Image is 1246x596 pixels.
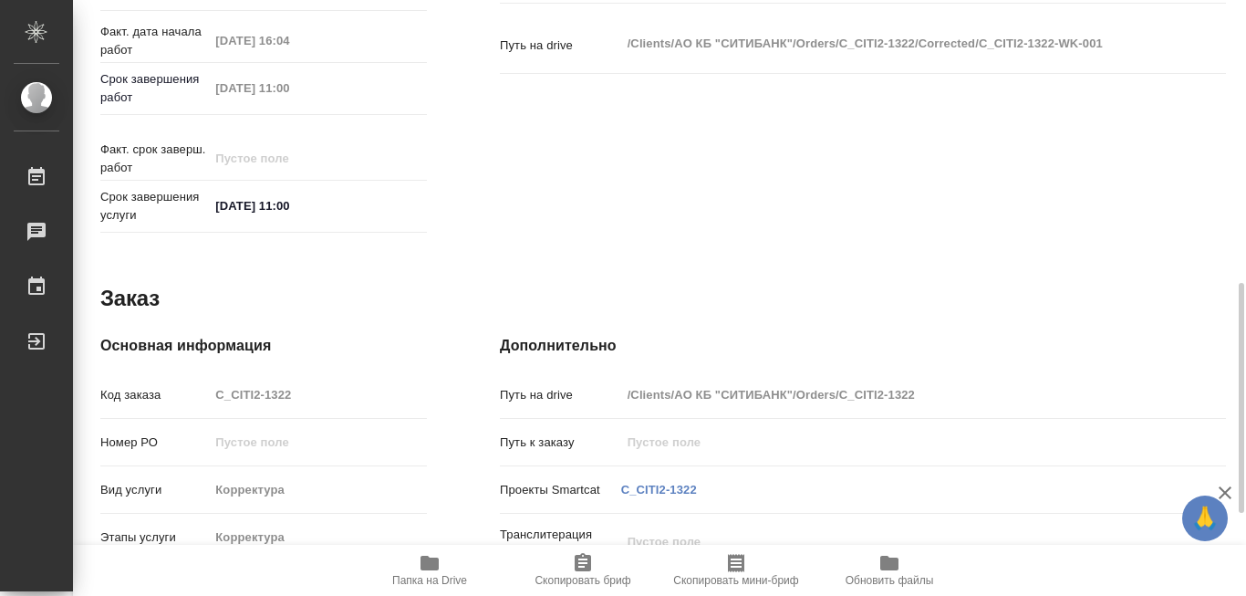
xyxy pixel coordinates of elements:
[500,386,621,404] p: Путь на drive
[100,481,209,499] p: Вид услуги
[392,574,467,587] span: Папка на Drive
[209,524,427,550] input: Пустое поле
[100,70,209,107] p: Срок завершения работ
[100,386,209,404] p: Код заказа
[1189,499,1220,538] span: 🙏
[100,23,209,59] p: Факт. дата начала работ
[100,284,160,313] h2: Заказ
[500,526,621,562] p: Транслитерация названий
[209,145,369,172] input: Пустое поле
[813,545,966,596] button: Обновить файлы
[659,545,813,596] button: Скопировать мини-бриф
[500,37,621,55] p: Путь на drive
[673,574,798,587] span: Скопировать мини-бриф
[500,335,1226,357] h4: Дополнительно
[209,193,369,219] input: ✎ Введи что-нибудь
[209,476,427,503] input: Пустое поле
[500,434,621,452] p: Путь к заказу
[353,545,506,596] button: Папка на Drive
[621,28,1166,59] textarea: /Clients/АО КБ "СИТИБАНК"/Orders/C_CITI2-1322/Corrected/C_CITI2-1322-WK-001
[621,382,1166,408] input: Пустое поле
[209,75,369,101] input: Пустое поле
[1182,496,1228,541] button: 🙏
[621,483,697,497] a: C_CITI2-1322
[209,429,427,455] input: Пустое поле
[100,528,209,547] p: Этапы услуги
[100,434,209,452] p: Номер РО
[209,382,427,408] input: Пустое поле
[100,188,209,225] p: Срок завершения услуги
[100,141,209,177] p: Факт. срок заверш. работ
[846,574,934,587] span: Обновить файлы
[209,27,369,54] input: Пустое поле
[535,574,630,587] span: Скопировать бриф
[500,481,621,499] p: Проекты Smartcat
[621,429,1166,455] input: Пустое поле
[506,545,659,596] button: Скопировать бриф
[100,335,427,357] h4: Основная информация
